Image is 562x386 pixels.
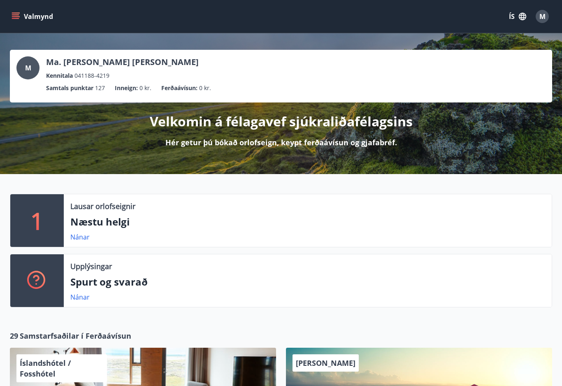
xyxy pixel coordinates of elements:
p: Næstu helgi [70,215,545,229]
span: 0 kr. [199,84,211,93]
span: 0 kr. [139,84,151,93]
span: 127 [95,84,105,93]
span: M [539,12,546,21]
p: Lausar orlofseignir [70,201,135,212]
span: M [25,63,31,72]
span: 29 [10,330,18,341]
span: Íslandshótel / Fosshótel [20,358,71,379]
button: ÍS [504,9,531,24]
span: 041188-4219 [74,71,109,80]
a: Nánar [70,293,90,302]
p: Velkomin á félagavef sjúkraliðafélagsins [150,112,413,130]
button: M [532,7,552,26]
p: Inneign : [115,84,138,93]
button: menu [10,9,56,24]
p: Kennitala [46,71,73,80]
p: Ma. [PERSON_NAME] [PERSON_NAME] [46,56,199,68]
p: 1 [30,205,44,236]
p: Hér getur þú bókað orlofseign, keypt ferðaávísun og gjafabréf. [165,137,397,148]
p: Upplýsingar [70,261,112,272]
p: Ferðaávísun : [161,84,197,93]
p: Samtals punktar [46,84,93,93]
p: Spurt og svarað [70,275,545,289]
span: [PERSON_NAME] [296,358,355,368]
a: Nánar [70,233,90,242]
span: Samstarfsaðilar í Ferðaávísun [20,330,131,341]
